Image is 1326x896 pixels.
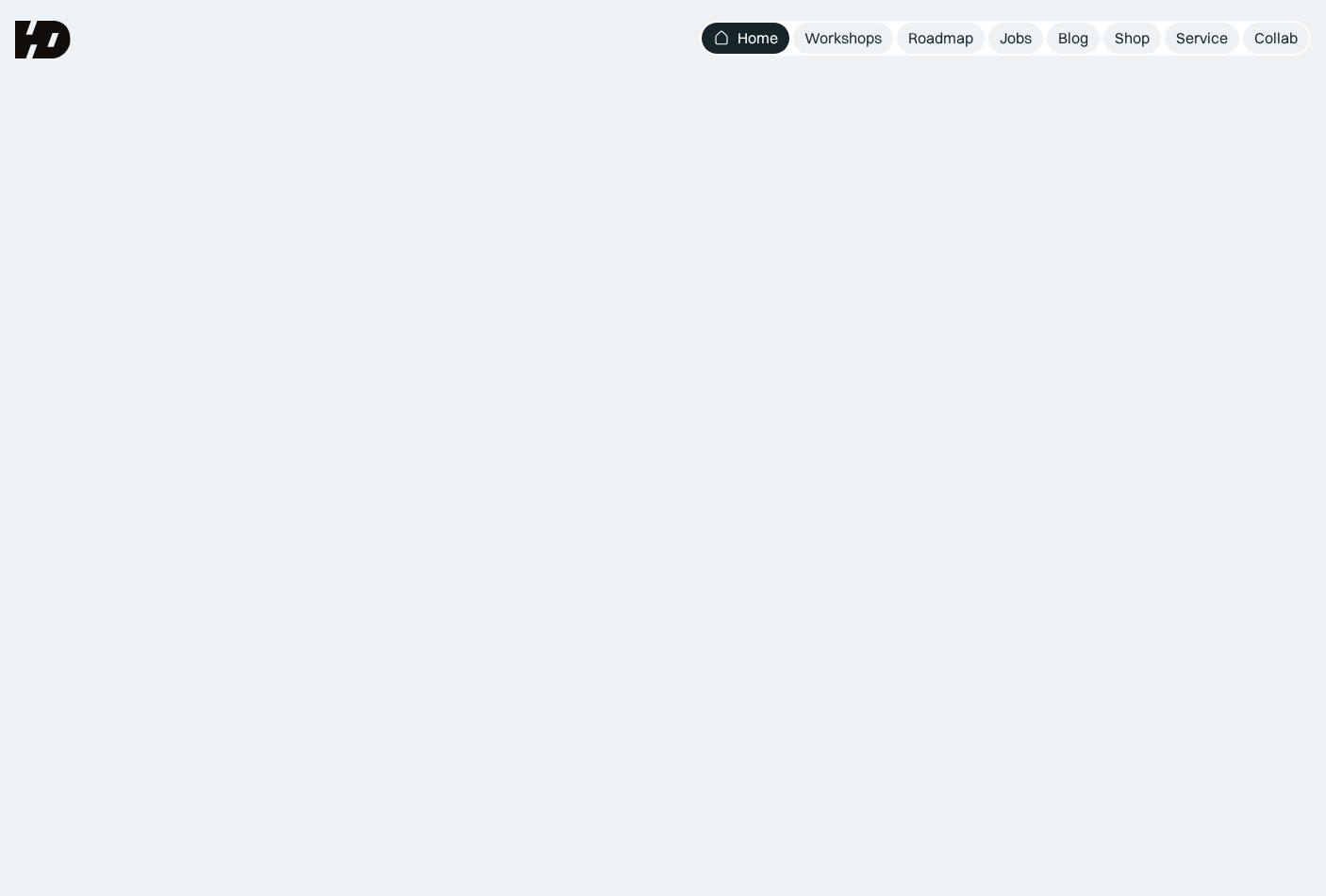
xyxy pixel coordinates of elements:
a: Service [1165,23,1239,54]
div: Jobs [1000,28,1032,48]
div: Service [1176,28,1228,48]
a: Shop [1103,23,1161,54]
a: Workshops [793,23,893,54]
a: Roadmap [897,23,985,54]
div: Workshops [804,28,882,48]
a: Blog [1047,23,1100,54]
div: Shop [1115,28,1150,48]
div: Home [738,28,778,48]
div: Blog [1058,28,1088,48]
div: Collab [1254,28,1298,48]
a: Collab [1243,23,1309,54]
div: Roadmap [908,28,973,48]
a: Jobs [988,23,1043,54]
a: Home [702,23,789,54]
